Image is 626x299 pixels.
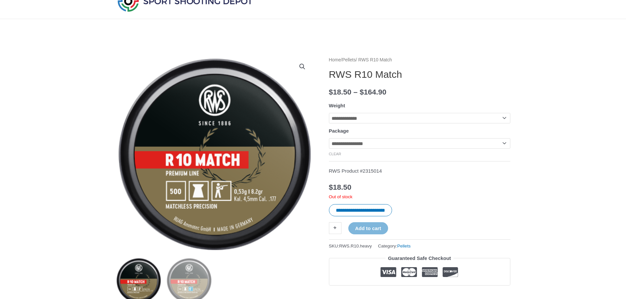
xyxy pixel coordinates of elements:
[329,103,345,108] label: Weight
[385,254,454,263] legend: Guaranteed Safe Checkout
[359,88,386,96] bdi: 164.90
[329,88,333,96] span: $
[329,56,510,64] nav: Breadcrumb
[329,166,510,176] p: RWS Product #2315014
[359,88,364,96] span: $
[329,128,349,134] label: Package
[378,242,410,250] span: Category:
[296,61,308,73] a: View full-screen image gallery
[329,290,510,298] iframe: Customer reviews powered by Trustpilot
[329,57,341,62] a: Home
[329,69,510,80] h1: RWS R10 Match
[116,56,313,253] img: RWS R10 Match
[329,194,510,200] p: Out of stock
[342,57,356,62] a: Pellets
[354,88,358,96] span: –
[329,242,372,250] span: SKU:
[329,183,333,191] span: $
[339,244,372,248] span: RWS.R10.heavy
[397,244,411,248] a: Pellets
[329,183,352,191] bdi: 18.50
[329,152,341,156] a: Clear options
[329,88,352,96] bdi: 18.50
[329,222,341,234] a: +
[348,222,388,234] button: Add to cart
